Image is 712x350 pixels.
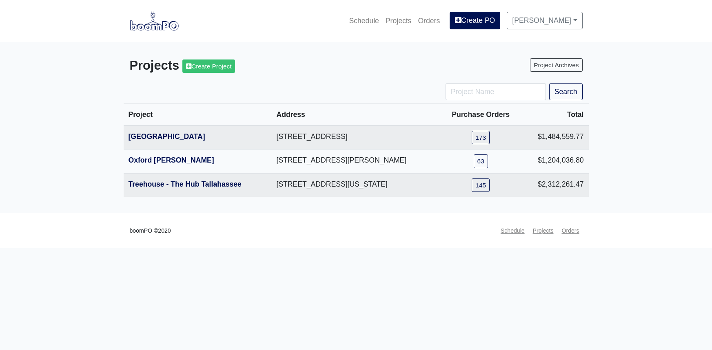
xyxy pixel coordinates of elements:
[549,83,583,100] button: Search
[124,104,272,126] th: Project
[474,154,488,168] a: 63
[272,104,440,126] th: Address
[530,58,582,72] a: Project Archives
[558,223,582,239] a: Orders
[130,58,350,73] h3: Projects
[272,173,440,197] td: [STREET_ADDRESS][US_STATE]
[497,223,528,239] a: Schedule
[472,131,490,144] a: 173
[415,12,443,30] a: Orders
[450,12,500,29] a: Create PO
[129,180,242,188] a: Treehouse - The Hub Tallahassee
[382,12,415,30] a: Projects
[521,173,588,197] td: $2,312,261.47
[272,150,440,173] td: [STREET_ADDRESS][PERSON_NAME]
[521,150,588,173] td: $1,204,036.80
[130,11,179,30] img: boomPO
[507,12,582,29] a: [PERSON_NAME]
[182,59,235,73] a: Create Project
[440,104,521,126] th: Purchase Orders
[446,83,546,100] input: Project Name
[521,104,588,126] th: Total
[530,223,557,239] a: Projects
[129,132,205,141] a: [GEOGRAPHIC_DATA]
[129,156,214,164] a: Oxford [PERSON_NAME]
[272,125,440,150] td: [STREET_ADDRESS]
[346,12,382,30] a: Schedule
[521,125,588,150] td: $1,484,559.77
[130,226,171,236] small: boomPO ©2020
[472,178,490,192] a: 145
